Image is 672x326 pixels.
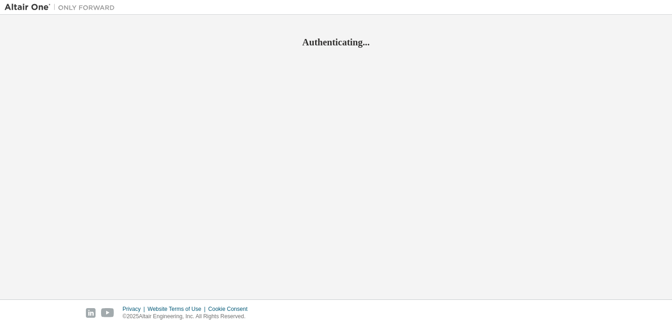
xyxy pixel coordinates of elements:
[147,305,208,313] div: Website Terms of Use
[86,308,96,318] img: linkedin.svg
[5,36,667,48] h2: Authenticating...
[208,305,253,313] div: Cookie Consent
[101,308,114,318] img: youtube.svg
[123,305,147,313] div: Privacy
[5,3,119,12] img: Altair One
[123,313,253,320] p: © 2025 Altair Engineering, Inc. All Rights Reserved.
